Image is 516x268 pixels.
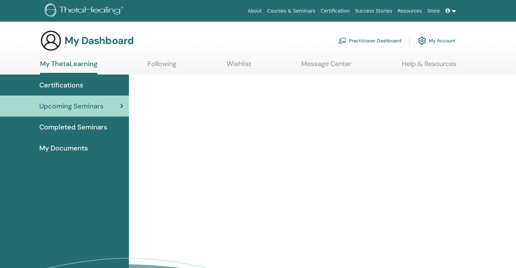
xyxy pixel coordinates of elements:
[338,33,401,48] a: Practitioner Dashboard
[425,5,443,17] a: Store
[39,122,107,132] span: Completed Seminars
[265,5,318,17] a: Courses & Seminars
[148,60,176,73] a: Following
[40,30,62,51] img: generic-user-icon.jpg
[227,60,251,73] a: Wishlist
[318,5,352,17] a: Certification
[418,35,426,46] img: cog.svg
[402,60,456,73] a: Help & Resources
[40,60,97,75] a: My ThetaLearning
[39,101,103,111] span: Upcoming Seminars
[352,5,395,17] a: Success Stories
[39,80,83,90] span: Certifications
[45,3,126,19] img: logo.png
[39,143,88,153] span: My Documents
[301,60,351,73] a: Message Center
[245,5,264,17] a: About
[418,33,456,48] a: My Account
[338,38,346,44] img: chalkboard-teacher.svg
[64,35,134,47] h3: My Dashboard
[395,5,425,17] a: Resources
